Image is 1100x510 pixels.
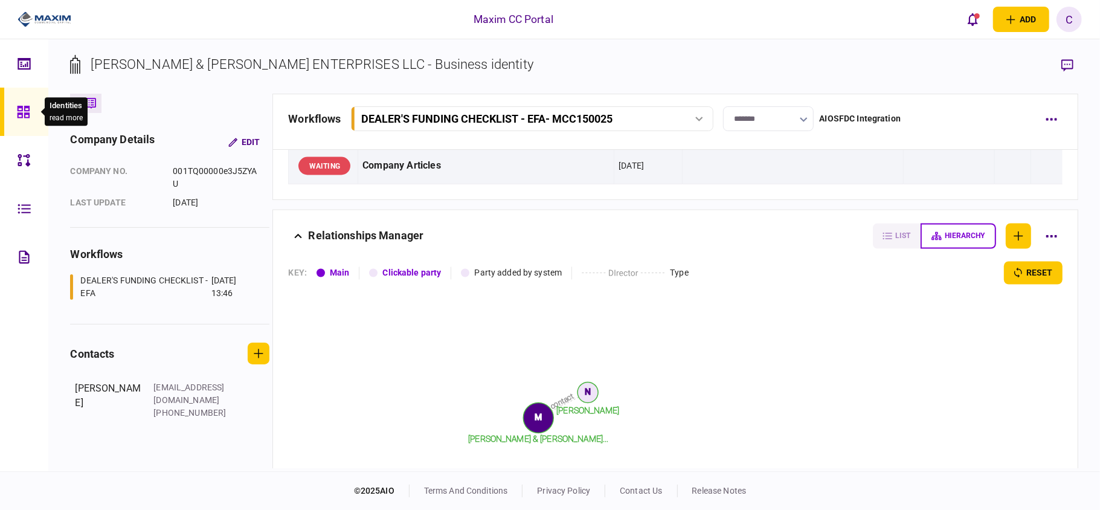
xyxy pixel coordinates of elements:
[354,485,410,497] div: © 2025 AIO
[70,346,114,362] div: contacts
[211,274,255,300] div: [DATE] 13:46
[18,10,71,28] img: client company logo
[549,392,575,411] text: contact
[219,131,269,153] button: Edit
[873,224,921,249] button: list
[362,152,610,179] div: Company Articles
[537,486,590,495] a: privacy policy
[382,267,441,280] div: Clickable party
[945,232,985,240] span: hierarchy
[91,54,533,74] div: [PERSON_NAME] & [PERSON_NAME] ENTERPRISES LLC - Business identity
[474,11,553,27] div: Maxim CC Portal
[330,267,350,280] div: Main
[692,486,747,495] a: release notes
[557,406,620,416] tspan: [PERSON_NAME]
[70,274,254,300] a: DEALER'S FUNDING CHECKLIST - EFA[DATE] 13:46
[620,486,662,495] a: contact us
[70,165,161,190] div: company no.
[670,267,689,280] div: Type
[50,100,83,112] div: Identities
[535,413,542,422] text: M
[351,106,713,131] button: DEALER'S FUNDING CHECKLIST - EFA- MCC150025
[153,407,232,419] div: [PHONE_NUMBER]
[585,387,591,397] text: N
[424,486,508,495] a: terms and conditions
[960,7,986,32] button: open notifications list
[173,165,260,190] div: 001TQ00000e3J5ZYAU
[153,381,232,407] div: [EMAIL_ADDRESS][DOMAIN_NAME]
[921,224,996,249] button: hierarchy
[50,114,83,122] button: read more
[288,111,341,127] div: workflows
[70,131,155,153] div: company details
[1057,7,1082,32] button: C
[308,224,423,249] div: Relationships Manager
[288,267,307,280] div: KEY :
[298,157,350,175] div: WAITING
[469,434,609,444] tspan: [PERSON_NAME] & [PERSON_NAME]...
[619,160,644,172] div: [DATE]
[1004,262,1063,285] button: reset
[896,232,911,240] span: list
[362,112,613,125] div: DEALER'S FUNDING CHECKLIST - EFA - MCC150025
[474,267,562,280] div: Party added by system
[70,246,269,262] div: workflows
[173,196,260,209] div: [DATE]
[75,381,141,419] div: [PERSON_NAME]
[820,112,901,125] div: AIOSFDC Integration
[993,7,1049,32] button: open adding identity options
[80,274,208,300] div: DEALER'S FUNDING CHECKLIST - EFA
[70,196,161,209] div: last update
